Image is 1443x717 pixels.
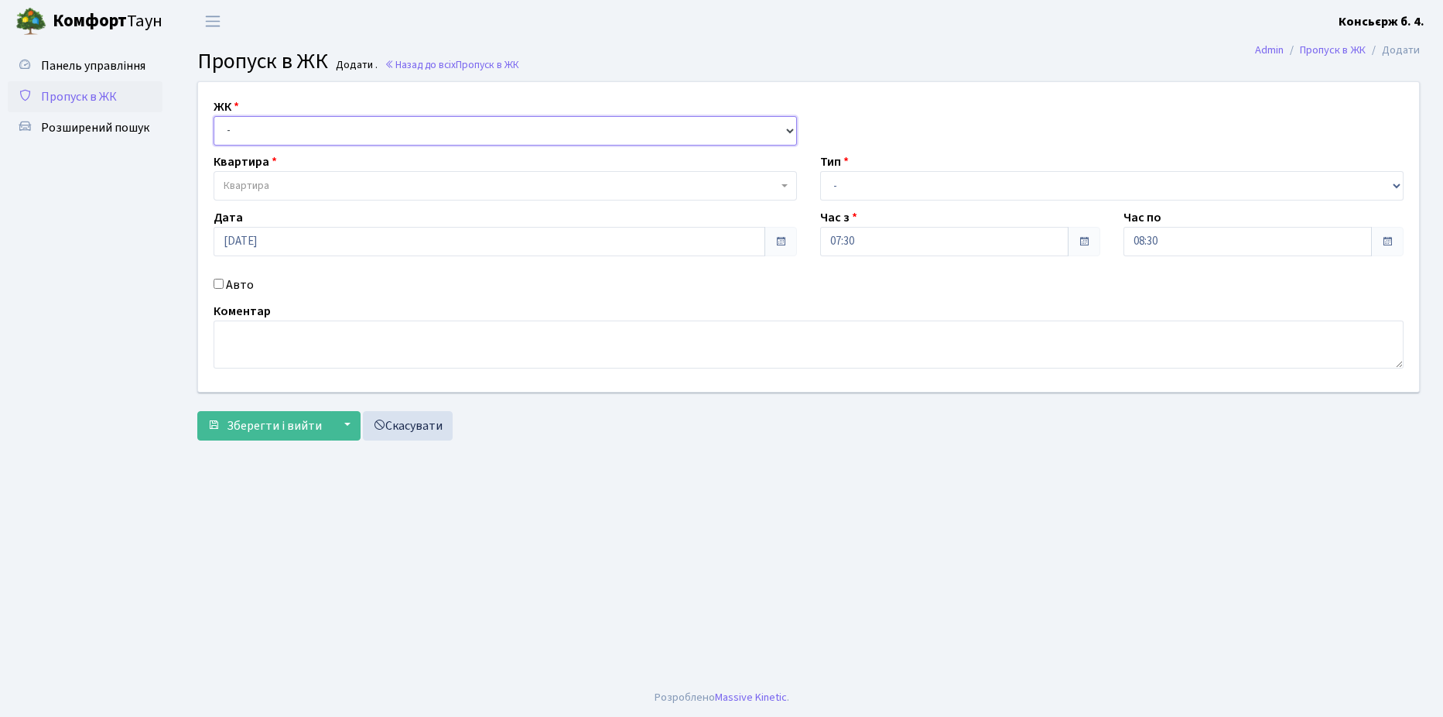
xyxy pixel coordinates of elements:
[214,302,271,321] label: Коментар
[820,153,849,171] label: Тип
[655,689,789,706] div: Розроблено .
[8,81,162,112] a: Пропуск в ЖК
[197,411,332,441] button: Зберегти і вийти
[1255,42,1284,58] a: Admin
[715,689,787,705] a: Massive Kinetic
[333,59,378,72] small: Додати .
[1339,13,1424,30] b: Консьєрж б. 4.
[214,98,239,116] label: ЖК
[226,276,254,294] label: Авто
[197,46,328,77] span: Пропуск в ЖК
[820,208,857,227] label: Час з
[8,50,162,81] a: Панель управління
[214,208,243,227] label: Дата
[53,9,127,33] b: Комфорт
[363,411,453,441] a: Скасувати
[193,9,232,34] button: Переключити навігацію
[224,178,269,194] span: Квартира
[15,6,46,37] img: logo.png
[227,417,322,434] span: Зберегти і вийти
[41,88,117,105] span: Пропуск в ЖК
[214,153,277,171] label: Квартира
[1366,42,1420,59] li: Додати
[8,112,162,143] a: Розширений пошук
[1339,12,1424,31] a: Консьєрж б. 4.
[1300,42,1366,58] a: Пропуск в ЖК
[41,57,145,74] span: Панель управління
[41,119,149,136] span: Розширений пошук
[385,57,519,72] a: Назад до всіхПропуск в ЖК
[1123,208,1161,227] label: Час по
[53,9,162,35] span: Таун
[1232,34,1443,67] nav: breadcrumb
[456,57,519,72] span: Пропуск в ЖК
